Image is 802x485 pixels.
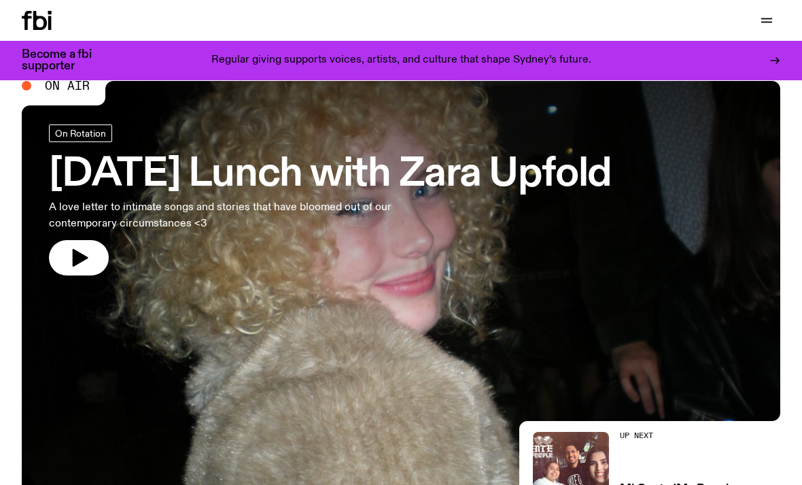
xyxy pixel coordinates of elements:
[620,432,735,439] h2: Up Next
[49,124,612,275] a: [DATE] Lunch with Zara UpfoldA love letter to intimate songs and stories that have bloomed out of...
[49,199,397,232] p: A love letter to intimate songs and stories that have bloomed out of our contemporary circumstanc...
[22,49,109,72] h3: Become a fbi supporter
[49,156,612,194] h3: [DATE] Lunch with Zara Upfold
[211,54,591,67] p: Regular giving supports voices, artists, and culture that shape Sydney’s future.
[45,80,90,92] span: On Air
[55,128,106,138] span: On Rotation
[49,124,112,142] a: On Rotation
